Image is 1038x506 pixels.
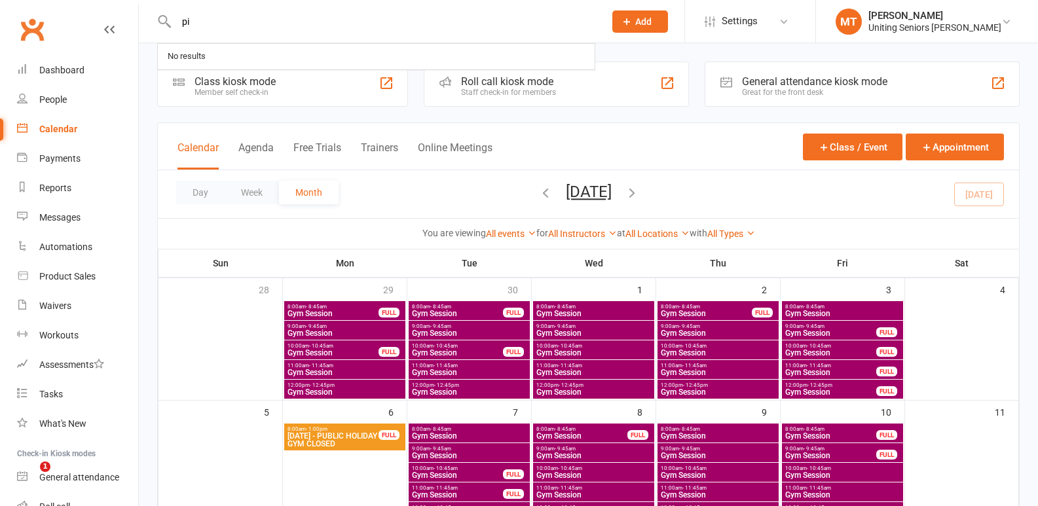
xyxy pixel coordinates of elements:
a: What's New [17,409,138,439]
span: 1 [40,461,50,472]
a: People [17,85,138,115]
span: - 12:45pm [683,382,708,388]
button: Class / Event [803,134,902,160]
span: 8:00am [660,304,752,310]
span: 11:00am [785,485,900,491]
span: 9:00am [536,446,652,452]
div: Messages [39,212,81,223]
div: Tasks [39,389,63,399]
div: 28 [259,278,282,300]
a: Reports [17,173,138,203]
div: 6 [388,401,407,422]
span: 12:00pm [785,382,877,388]
span: - 8:45am [306,304,327,310]
span: Gym Session [536,310,652,317]
span: Gym Session [536,388,652,396]
div: 30 [508,278,531,300]
div: FULL [876,430,897,440]
button: Agenda [238,141,274,170]
a: Payments [17,144,138,173]
div: General attendance kiosk mode [742,75,887,88]
span: 10:00am [411,465,504,471]
span: - 9:45am [679,323,700,329]
span: 11:00am [536,363,652,369]
span: Gym Session [660,452,776,460]
span: 8:00am [785,426,877,432]
span: - 8:45am [804,426,825,432]
span: 8:00am [287,426,379,432]
span: Gym Session [411,432,527,440]
span: - 9:45am [555,323,576,329]
div: 10 [881,401,904,422]
span: Gym Session [785,471,900,479]
div: FULL [503,347,524,357]
span: 11:00am [660,485,776,491]
a: All Instructors [548,228,617,239]
a: Clubworx [16,13,48,46]
div: FULL [876,327,897,337]
span: 9:00am [785,446,877,452]
div: 5 [264,401,282,422]
div: 8 [637,401,656,422]
span: 9:00am [660,446,776,452]
span: 8:00am [536,304,652,310]
span: 9:00am [785,323,877,329]
span: Gym Session [660,432,776,440]
div: Dashboard [39,65,84,75]
div: FULL [379,308,399,317]
span: Gym Session [536,432,628,440]
span: - 8:45am [555,426,576,432]
span: 10:00am [287,343,379,349]
span: Gym Session [660,491,776,499]
span: - 8:45am [555,304,576,310]
span: Settings [722,7,758,36]
a: General attendance kiosk mode [17,463,138,492]
span: 11:00am [287,363,403,369]
span: - 11:45am [682,363,707,369]
span: 10:00am [411,343,504,349]
span: Gym Session [536,369,652,376]
div: Assessments [39,359,104,370]
button: Appointment [906,134,1004,160]
span: - 9:45am [804,446,825,452]
span: 8:00am [536,426,628,432]
div: Staff check-in for members [461,88,556,97]
span: - 11:45am [558,485,582,491]
span: 8:00am [660,426,776,432]
a: Dashboard [17,56,138,85]
span: 11:00am [411,485,504,491]
span: - 11:45am [807,363,831,369]
div: Calendar [39,124,77,134]
div: Automations [39,242,92,252]
div: 4 [1000,278,1018,300]
div: FULL [503,469,524,479]
button: Free Trials [293,141,341,170]
div: What's New [39,418,86,429]
span: - 8:45am [679,304,700,310]
div: FULL [876,347,897,357]
span: 12:00pm [660,382,776,388]
span: - 10:45am [807,465,831,471]
strong: with [690,228,707,238]
span: 11:00am [660,363,776,369]
span: Gym Session [287,388,403,396]
span: - 8:45am [430,304,451,310]
div: 2 [762,278,780,300]
th: Sun [158,249,283,277]
div: [PERSON_NAME] [868,10,1001,22]
span: 12:00pm [536,382,652,388]
span: Gym Session [785,349,877,357]
div: FULL [752,308,773,317]
span: Gym Session [411,388,527,396]
button: Month [279,181,339,204]
span: Gym Session [411,471,504,479]
iframe: Intercom live chat [13,461,45,493]
span: 10:00am [660,343,776,349]
div: Reports [39,183,71,193]
span: - 9:45am [679,446,700,452]
a: Tasks [17,380,138,409]
div: FULL [503,489,524,499]
input: Search... [172,12,595,31]
span: - 9:45am [430,446,451,452]
span: - 8:45am [679,426,700,432]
